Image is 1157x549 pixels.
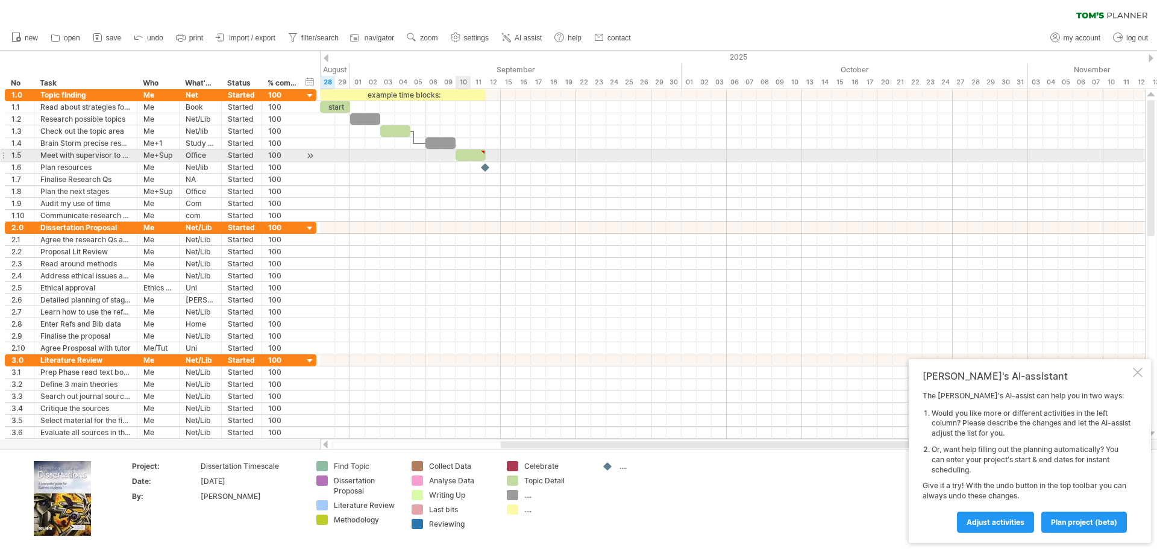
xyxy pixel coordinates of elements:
[8,30,42,46] a: new
[186,270,215,281] div: Net/Lib
[40,391,131,402] div: Search out journal sources
[143,222,173,233] div: Me
[143,330,173,342] div: Me
[697,76,712,89] div: Thursday, 2 October 2025
[40,415,131,426] div: Select material for the final Lit Review
[40,234,131,245] div: Agree the research Qs and scope
[132,476,198,486] div: Date:
[228,306,256,318] div: Started
[892,76,908,89] div: Tuesday, 21 October 2025
[953,76,968,89] div: Monday, 27 October 2025
[40,354,131,366] div: Literature Review
[11,125,28,137] div: 1.3
[11,198,28,209] div: 1.9
[11,234,28,245] div: 2.1
[268,427,297,438] div: 100
[651,76,666,89] div: Monday, 29 September 2025
[228,378,256,390] div: Started
[268,415,297,426] div: 100
[228,258,256,269] div: Started
[11,366,28,378] div: 3.1
[40,270,131,281] div: Address ethical issues and prepare ethical statement
[395,76,410,89] div: Thursday, 4 September 2025
[40,366,131,378] div: Prep Phase read text books
[862,76,877,89] div: Friday, 17 October 2025
[268,162,297,173] div: 100
[1073,76,1088,89] div: Thursday, 6 November 2025
[531,76,546,89] div: Wednesday, 17 September 2025
[11,258,28,269] div: 2.3
[957,512,1034,533] a: Adjust activities
[983,76,998,89] div: Wednesday, 29 October 2025
[787,76,802,89] div: Friday, 10 October 2025
[285,30,342,46] a: filter/search
[448,30,492,46] a: settings
[186,403,215,414] div: Net/Lib
[228,149,256,161] div: Started
[304,149,316,162] div: scroll to activity
[619,461,685,471] div: ....
[143,234,173,245] div: Me
[143,101,173,113] div: Me
[186,234,215,245] div: Net/Lib
[228,246,256,257] div: Started
[186,366,215,378] div: Net/Lib
[817,76,832,89] div: Tuesday, 14 October 2025
[228,366,256,378] div: Started
[441,76,456,89] div: Tuesday, 9 September 2025
[380,76,395,89] div: Wednesday, 3 September 2025
[11,415,28,426] div: 3.5
[268,306,297,318] div: 100
[48,30,84,46] a: open
[40,77,130,89] div: Task
[228,427,256,438] div: Started
[429,475,495,486] div: Analyse Data
[932,409,1130,439] li: Would you like more or different activities in the left column? Please describe the changes and l...
[228,294,256,306] div: Started
[228,234,256,245] div: Started
[186,318,215,330] div: Home
[40,246,131,257] div: Proposal Lit Review
[456,76,471,89] div: Wednesday, 10 September 2025
[464,34,489,42] span: settings
[268,354,297,366] div: 100
[350,76,365,89] div: Monday, 1 September 2025
[524,475,590,486] div: Topic Detail
[268,186,297,197] div: 100
[11,354,28,366] div: 3.0
[143,210,173,221] div: Me
[40,222,131,233] div: Dissertation Proposal
[268,366,297,378] div: 100
[143,294,173,306] div: Me
[348,30,398,46] a: navigator
[636,76,651,89] div: Friday, 26 September 2025
[268,391,297,402] div: 100
[998,76,1013,89] div: Thursday, 30 October 2025
[186,439,215,450] div: Net/Lib
[11,427,28,438] div: 3.6
[40,258,131,269] div: Read around methods
[11,113,28,125] div: 1.2
[228,439,256,450] div: Started
[186,282,215,293] div: Uni
[143,186,173,197] div: Me+Sup
[40,162,131,173] div: Plan resources
[40,318,131,330] div: Enter Refs and Bib data
[143,378,173,390] div: Me
[228,354,256,366] div: Started
[11,149,28,161] div: 1.5
[64,34,80,42] span: open
[471,76,486,89] div: Thursday, 11 September 2025
[143,258,173,269] div: Me
[40,342,131,354] div: Agree Prosposal with tutor
[11,403,28,414] div: 3.4
[301,34,339,42] span: filter/search
[429,490,495,500] div: Writing Up
[228,186,256,197] div: Started
[334,475,400,496] div: Dissertation Proposal
[186,162,215,173] div: Net/lib
[268,378,297,390] div: 100
[40,330,131,342] div: Finalise the proposal
[228,210,256,221] div: Started
[186,89,215,101] div: Net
